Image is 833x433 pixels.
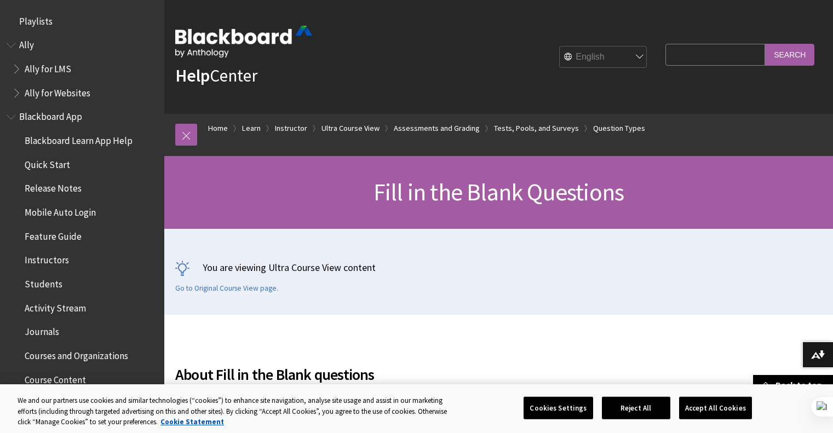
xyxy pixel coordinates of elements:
[560,47,647,68] select: Site Language Selector
[18,395,458,428] div: We and our partners use cookies and similar technologies (“cookies”) to enhance site navigation, ...
[175,65,257,86] a: HelpCenter
[25,251,69,266] span: Instructors
[175,284,278,293] a: Go to Original Course View page.
[25,323,59,338] span: Journals
[208,122,228,135] a: Home
[25,299,86,314] span: Activity Stream
[25,371,86,385] span: Course Content
[25,275,62,290] span: Students
[25,155,70,170] span: Quick Start
[175,261,822,274] p: You are viewing Ultra Course View content
[753,375,833,395] a: Back to top
[25,84,90,99] span: Ally for Websites
[275,122,307,135] a: Instructor
[494,122,579,135] a: Tests, Pools, and Surveys
[803,396,828,420] button: Close
[602,396,670,419] button: Reject All
[524,396,593,419] button: Cookies Settings
[25,180,82,194] span: Release Notes
[7,12,158,31] nav: Book outline for Playlists
[374,177,624,207] span: Fill in the Blank Questions
[19,36,34,51] span: Ally
[19,12,53,27] span: Playlists
[242,122,261,135] a: Learn
[679,396,752,419] button: Accept All Cookies
[19,108,82,123] span: Blackboard App
[175,65,210,86] strong: Help
[394,122,480,135] a: Assessments and Grading
[25,131,133,146] span: Blackboard Learn App Help
[175,363,660,386] span: About Fill in the Blank questions
[593,122,645,135] a: Question Types
[25,60,71,74] span: Ally for LMS
[765,44,814,65] input: Search
[321,122,380,135] a: Ultra Course View
[175,26,312,57] img: Blackboard by Anthology
[25,227,82,242] span: Feature Guide
[25,347,128,361] span: Courses and Organizations
[25,203,96,218] span: Mobile Auto Login
[7,36,158,102] nav: Book outline for Anthology Ally Help
[160,417,224,426] a: More information about your privacy, opens in a new tab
